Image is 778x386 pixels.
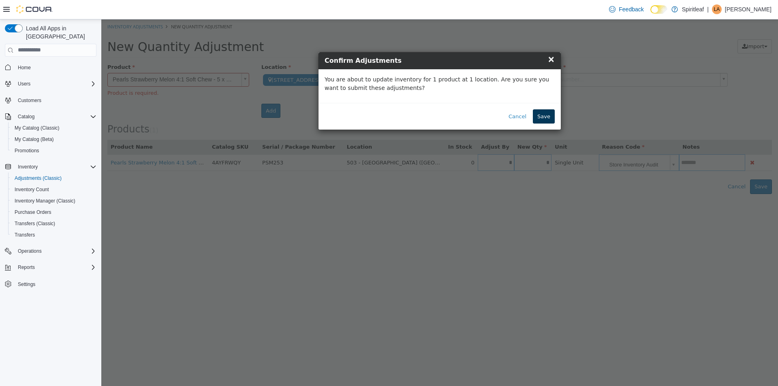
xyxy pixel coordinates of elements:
button: Purchase Orders [8,207,100,218]
button: Operations [15,246,45,256]
span: Transfers [11,230,96,240]
span: Load All Apps in [GEOGRAPHIC_DATA] [23,24,96,41]
button: Inventory [15,162,41,172]
span: Operations [18,248,42,254]
span: Users [15,79,96,89]
a: Transfers (Classic) [11,219,58,228]
span: My Catalog (Classic) [15,125,60,131]
span: Customers [18,97,41,104]
button: Promotions [8,145,100,156]
button: Settings [2,278,100,290]
a: My Catalog (Classic) [11,123,63,133]
a: Settings [15,279,38,289]
p: Spiritleaf [682,4,704,14]
button: Reports [2,262,100,273]
button: Users [15,79,34,89]
a: Feedback [606,1,647,17]
span: Transfers (Classic) [15,220,55,227]
button: Catalog [2,111,100,122]
button: Transfers [8,229,100,241]
button: Transfers (Classic) [8,218,100,229]
a: Home [15,63,34,73]
span: Purchase Orders [15,209,51,215]
span: Inventory [15,162,96,172]
span: Promotions [11,146,96,156]
p: [PERSON_NAME] [725,4,772,14]
button: Inventory Count [8,184,100,195]
a: Transfers [11,230,38,240]
a: Inventory Count [11,185,52,194]
span: Reports [15,262,96,272]
span: Inventory Manager (Classic) [15,198,75,204]
span: Catalog [18,113,34,120]
span: Adjustments (Classic) [15,175,62,181]
nav: Complex example [5,58,96,311]
span: Users [18,81,30,87]
span: × [446,35,453,45]
span: My Catalog (Beta) [15,136,54,143]
span: Promotions [15,147,39,154]
span: My Catalog (Beta) [11,134,96,144]
span: Catalog [15,112,96,122]
button: Customers [2,94,100,106]
a: Purchase Orders [11,207,55,217]
p: | [707,4,709,14]
span: Settings [15,279,96,289]
div: Lucas A [712,4,722,14]
button: Cancel [403,90,430,104]
h4: Confirm Adjustments [223,36,453,46]
span: Inventory [18,164,38,170]
span: My Catalog (Classic) [11,123,96,133]
p: You are about to update inventory for 1 product at 1 location. Are you sure you want to submit th... [223,56,453,73]
button: Users [2,78,100,90]
a: Promotions [11,146,43,156]
a: Adjustments (Classic) [11,173,65,183]
span: Inventory Manager (Classic) [11,196,96,206]
span: Adjustments (Classic) [11,173,96,183]
span: Transfers (Classic) [11,219,96,228]
span: Operations [15,246,96,256]
button: Catalog [15,112,38,122]
button: Reports [15,262,38,272]
span: Home [18,64,31,71]
span: Feedback [619,5,643,13]
button: Save [432,90,453,104]
span: Home [15,62,96,73]
span: LA [714,4,720,14]
span: Reports [18,264,35,271]
button: Operations [2,245,100,257]
span: Inventory Count [15,186,49,193]
button: Inventory Manager (Classic) [8,195,100,207]
input: Dark Mode [650,5,667,14]
a: My Catalog (Beta) [11,134,57,144]
span: Transfers [15,232,35,238]
button: Inventory [2,161,100,173]
span: Purchase Orders [11,207,96,217]
button: My Catalog (Beta) [8,134,100,145]
button: My Catalog (Classic) [8,122,100,134]
button: Adjustments (Classic) [8,173,100,184]
img: Cova [16,5,53,13]
button: Home [2,62,100,73]
a: Inventory Manager (Classic) [11,196,79,206]
span: Customers [15,95,96,105]
span: Inventory Count [11,185,96,194]
span: Settings [18,281,35,288]
a: Customers [15,96,45,105]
